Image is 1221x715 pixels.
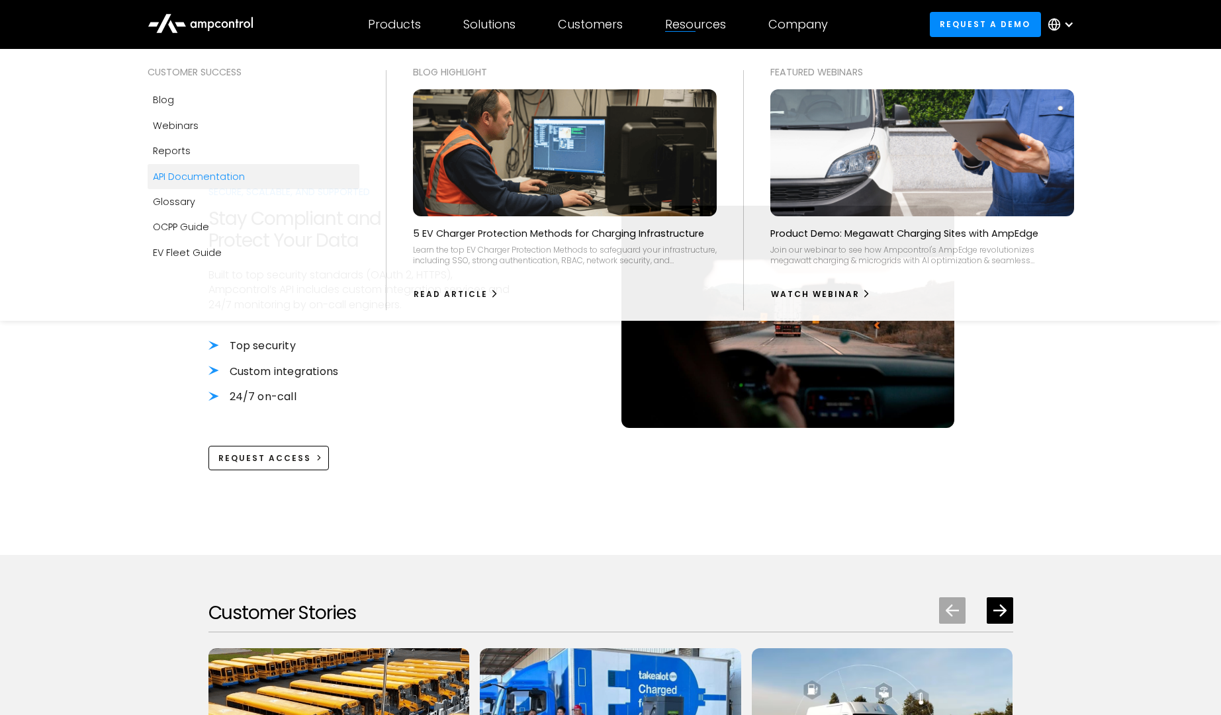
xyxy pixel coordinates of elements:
[368,17,421,32] div: Products
[665,17,726,32] div: Resources
[770,227,1038,240] p: Product Demo: Megawatt Charging Sites with AmpEdge
[153,144,191,158] div: Reports
[771,288,860,300] div: watch webinar
[148,65,359,79] div: Customer success
[208,390,522,404] li: 24/7 on-call
[939,597,966,624] div: Previous slide
[153,93,174,107] div: Blog
[218,452,311,464] div: Request Access
[153,169,245,184] div: API Documentation
[148,214,359,239] a: OCPP Guide
[153,245,222,260] div: EV Fleet Guide
[148,189,359,214] a: Glossary
[770,284,872,305] a: watch webinar
[208,602,356,624] h2: Customer Stories
[153,194,195,209] div: Glossary
[208,446,330,470] a: Request Access
[208,364,522,379] li: Custom integrations
[768,17,828,32] div: Company
[148,87,359,112] a: Blog
[930,12,1041,36] a: Request a demo
[148,240,359,265] a: EV Fleet Guide
[153,118,199,133] div: Webinars
[413,65,717,79] div: Blog Highlight
[463,17,516,32] div: Solutions
[413,284,500,305] a: Read Article
[208,339,522,353] li: Top security
[413,227,704,240] p: 5 EV Charger Protection Methods for Charging Infrastructure
[413,245,717,265] div: Learn the top EV Charger Protection Methods to safeguard your infrastructure, including SSO, stro...
[770,245,1074,265] div: Join our webinar to see how Ampcontrol's AmpEdge revolutionizes megawatt charging & microgrids wi...
[148,164,359,189] a: API Documentation
[558,17,623,32] div: Customers
[153,220,209,234] div: OCPP Guide
[987,597,1013,624] div: Next slide
[208,404,522,419] p: ‍
[414,288,488,300] div: Read Article
[770,65,1074,79] div: Featured webinars
[148,138,359,163] a: Reports
[148,113,359,138] a: Webinars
